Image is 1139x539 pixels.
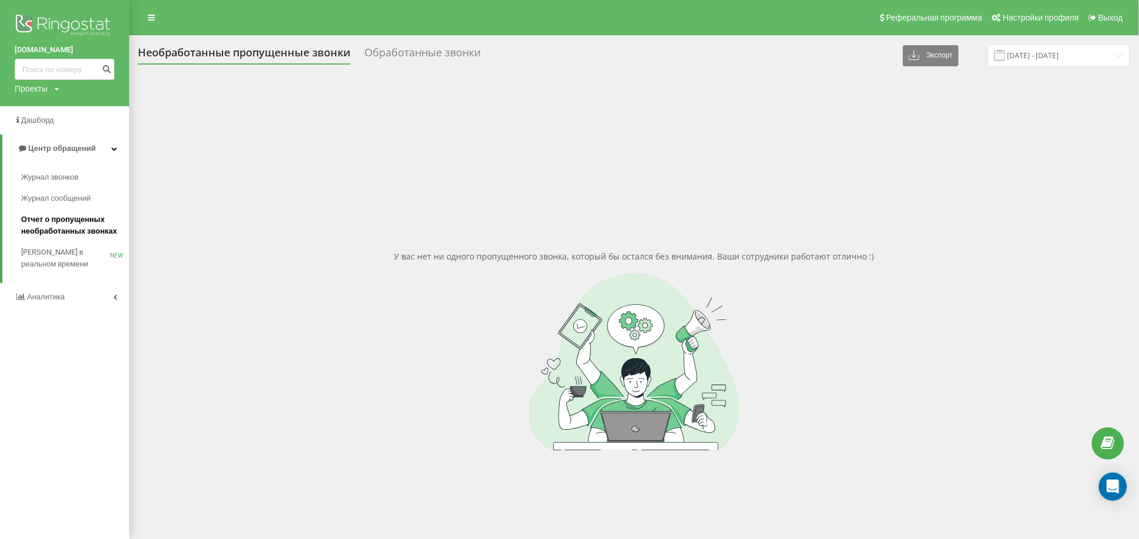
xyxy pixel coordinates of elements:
[28,144,96,153] span: Центр обращений
[21,171,79,183] span: Журнал звонков
[903,45,959,66] button: Экспорт
[21,242,129,275] a: [PERSON_NAME] в реальном времениNEW
[15,12,114,41] img: Ringostat logo
[15,44,114,56] a: [DOMAIN_NAME]
[1099,473,1127,501] div: Open Intercom Messenger
[15,83,48,95] div: Проекты
[21,193,90,204] span: Журнал сообщений
[2,134,129,163] a: Центр обращений
[21,209,129,242] a: Отчет о пропущенных необработанных звонках
[21,247,110,270] span: [PERSON_NAME] в реальном времени
[1099,13,1123,22] span: Выход
[1003,13,1079,22] span: Настройки профиля
[21,214,123,237] span: Отчет о пропущенных необработанных звонках
[138,46,350,65] div: Необработанные пропущенные звонки
[21,188,129,209] a: Журнал сообщений
[21,116,54,124] span: Дашборд
[15,59,114,80] input: Поиск по номеру
[21,167,129,188] a: Журнал звонков
[886,13,982,22] span: Реферальная программа
[27,292,65,301] span: Аналитика
[364,46,481,65] div: Обработанные звонки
